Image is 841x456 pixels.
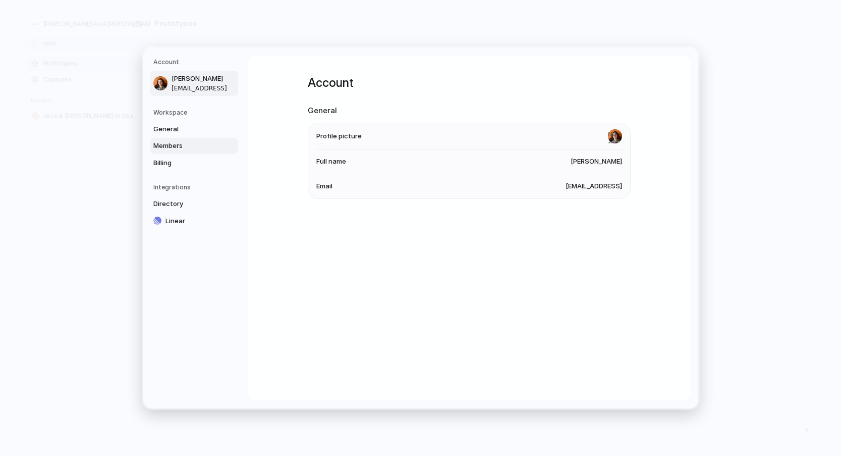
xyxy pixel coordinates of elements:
span: Members [153,141,218,151]
span: Linear [165,216,230,226]
a: Members [150,138,238,154]
span: [PERSON_NAME] [571,157,622,167]
h2: General [308,105,631,117]
span: Directory [153,199,218,209]
span: General [153,124,218,134]
a: Linear [150,213,238,229]
h1: Account [308,74,631,92]
span: Billing [153,158,218,168]
span: [PERSON_NAME] [172,74,236,84]
h5: Integrations [153,183,238,192]
h5: Account [153,58,238,67]
a: Directory [150,196,238,212]
a: [PERSON_NAME][EMAIL_ADDRESS] [150,71,238,96]
span: [EMAIL_ADDRESS] [566,181,622,191]
span: Email [316,181,332,191]
h5: Workspace [153,108,238,117]
span: Full name [316,157,346,167]
span: [EMAIL_ADDRESS] [172,84,236,93]
a: General [150,121,238,137]
span: Profile picture [316,131,362,141]
a: Billing [150,155,238,171]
